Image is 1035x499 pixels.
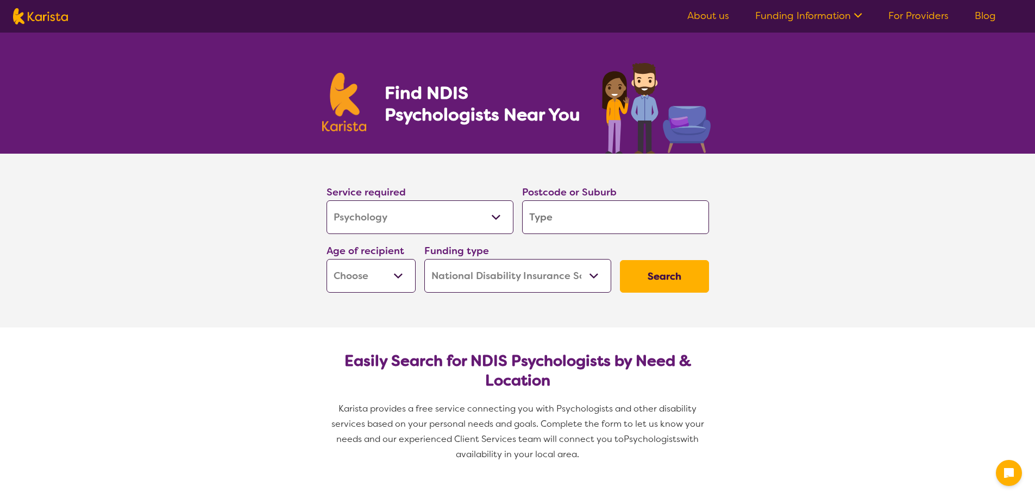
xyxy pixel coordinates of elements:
img: psychology [598,59,713,154]
a: Blog [975,9,996,22]
label: Age of recipient [327,244,404,257]
img: Karista logo [322,73,367,131]
a: For Providers [888,9,949,22]
h2: Easily Search for NDIS Psychologists by Need & Location [335,351,700,390]
span: Psychologists [624,433,680,445]
span: Karista provides a free service connecting you with Psychologists and other disability services b... [331,403,706,445]
label: Funding type [424,244,489,257]
h1: Find NDIS Psychologists Near You [385,82,586,125]
label: Postcode or Suburb [522,186,617,199]
button: Search [620,260,709,293]
a: About us [687,9,729,22]
a: Funding Information [755,9,862,22]
input: Type [522,200,709,234]
img: Karista logo [13,8,68,24]
label: Service required [327,186,406,199]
